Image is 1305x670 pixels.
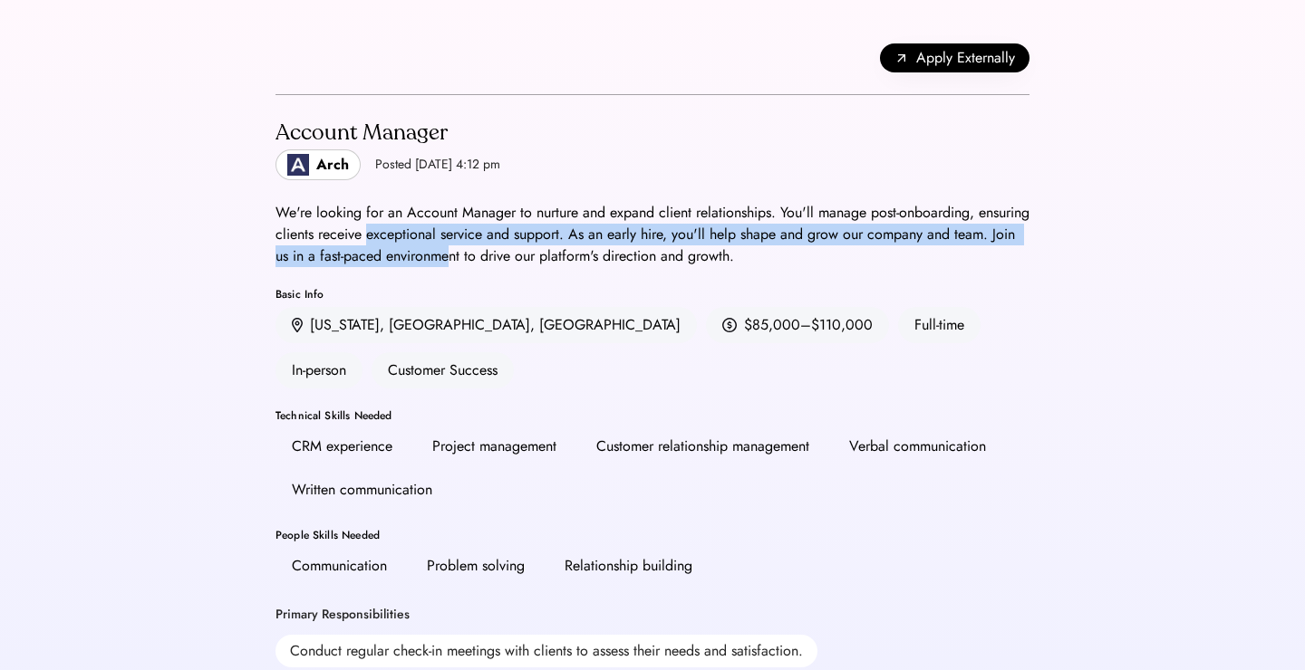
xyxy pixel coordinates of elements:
div: Customer relationship management [596,435,809,457]
div: Technical Skills Needed [275,410,1029,421]
span: Apply Externally [916,47,1015,69]
div: Full-time [898,307,981,343]
div: CRM experience [292,435,392,457]
div: [US_STATE], [GEOGRAPHIC_DATA], [GEOGRAPHIC_DATA] [310,314,681,336]
div: Verbal communication [849,435,986,457]
div: $85,000–$110,000 [744,314,873,336]
div: Basic Info [275,289,1029,300]
div: Account Manager [275,119,500,148]
img: Logo_Blue_1.png [287,154,309,176]
img: money.svg [722,317,737,333]
div: Posted [DATE] 4:12 pm [375,156,500,174]
div: In-person [275,352,362,388]
div: People Skills Needed [275,530,1029,541]
div: Relationship building [565,555,692,577]
div: We're looking for an Account Manager to nurture and expand client relationships. You'll manage po... [275,202,1029,267]
div: Primary Responsibilities [275,606,410,624]
div: Problem solving [427,555,525,577]
img: location.svg [292,318,303,333]
div: Project management [432,435,556,457]
div: Customer Success [372,352,514,388]
button: Apply Externally [880,43,1029,72]
div: Conduct regular check-in meetings with clients to assess their needs and satisfaction. [275,635,817,667]
div: Communication [292,555,387,577]
div: Arch [316,154,349,176]
div: Written communication [292,479,432,501]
